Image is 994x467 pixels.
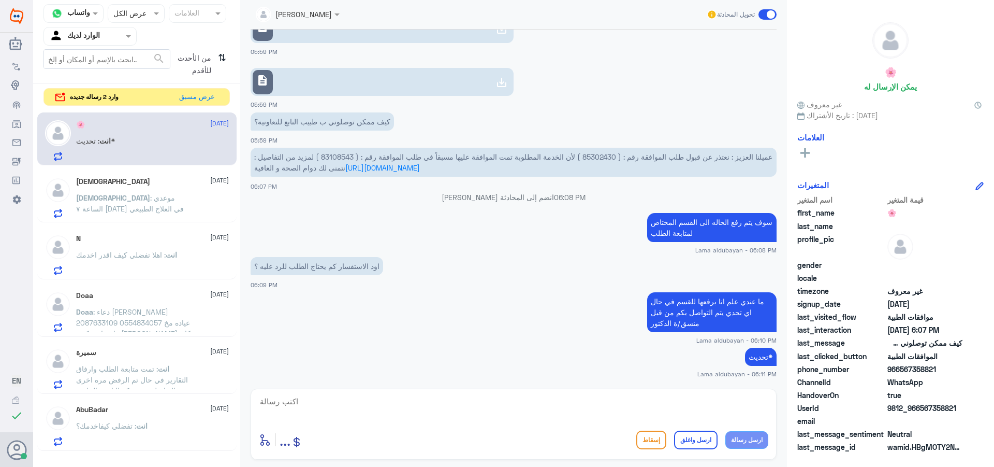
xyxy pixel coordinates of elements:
[10,409,23,422] i: check
[887,273,962,284] span: null
[76,136,115,145] span: : تحديث*
[210,176,229,185] span: [DATE]
[797,286,885,296] span: timezone
[887,207,962,218] span: 🌸
[554,193,586,202] span: 06:08 PM
[76,193,184,213] span: : موعدي الساعة ٧ [DATE] في العلاج الطبيعي
[696,336,777,345] span: Lama aldubayan - 06:10 PM
[174,89,219,106] button: عرض مسبق
[251,101,277,108] span: 05:59 PM
[45,177,71,203] img: defaultAdmin.png
[210,233,229,242] span: [DATE]
[887,286,962,296] span: غير معروف
[797,312,885,322] span: last_visited_flow
[45,405,71,431] img: defaultAdmin.png
[76,307,191,381] span: : دعاء [PERSON_NAME] 2087633109 0554834057 عياده مخ واعصاب دكتور [PERSON_NAME] كان عندي تحاليل وج...
[251,68,514,96] a: description
[647,292,777,332] p: 9/10/2025, 6:10 PM
[44,50,170,68] input: ابحث بالإسم أو المكان أو إلخ..
[887,364,962,375] span: 966567358821
[797,234,885,258] span: profile_pic
[887,234,913,260] img: defaultAdmin.png
[887,416,962,427] span: null
[70,92,119,102] span: وارد 2 رساله جديده
[887,442,962,452] span: wamid.HBgMOTY2NTY3MzU4ODIxFQIAEhgUM0E0RkE1MUI3OTdDMjA0QzU0RDIA
[76,291,93,300] h5: Doaa
[887,337,962,348] span: كيف ممكن توصلوني ب طبيب التابع للتعاونية؟
[251,257,383,275] p: 9/10/2025, 6:09 PM
[166,250,177,259] span: انت
[158,364,169,373] span: انت
[76,120,85,129] h5: 🌸
[210,290,229,299] span: [DATE]
[251,112,394,131] p: 9/10/2025, 5:59 PM
[887,403,962,414] span: 9812_966567358821
[887,260,962,271] span: null
[797,442,885,452] span: last_message_id
[45,348,71,374] img: defaultAdmin.png
[647,213,777,242] p: 9/10/2025, 6:08 PM
[280,430,290,449] span: ...
[76,364,192,406] span: : تمت متابعة الطلب وارفاق التقارير في حال تم الرفض مره اخرى يجب التواصل مع شركة التامين الخاصه بكم
[251,15,514,43] a: description
[887,324,962,335] span: 2025-10-09T15:07:46.7162557Z
[49,29,65,44] img: yourInbox.svg
[76,177,150,186] h5: Mohammed
[251,48,277,55] span: 05:59 PM
[745,348,777,366] p: 9/10/2025, 6:11 PM
[797,377,885,388] span: ChannelId
[45,234,71,260] img: defaultAdmin.png
[797,324,885,335] span: last_interaction
[864,82,917,91] h6: يمكن الإرسال له
[695,246,777,254] span: Lama aldubayan - 06:08 PM
[99,136,111,145] span: انت
[218,49,226,76] i: ⇅
[280,428,290,451] button: ...
[210,404,229,413] span: [DATE]
[251,183,277,190] span: 06:07 PM
[10,8,23,24] img: Widebot Logo
[7,440,26,460] button: الصورة الشخصية
[797,416,885,427] span: email
[797,337,885,348] span: last_message
[797,429,885,440] span: last_message_sentiment
[45,120,71,146] img: defaultAdmin.png
[251,137,277,144] span: 05:59 PM
[251,192,777,203] p: [PERSON_NAME] انضم إلى المحادثة
[76,234,81,243] h5: N
[873,23,908,58] img: defaultAdmin.png
[153,50,165,67] button: search
[76,421,136,430] span: : تفضلي كيفاخدمك؟
[170,49,214,79] span: من الأحدث للأقدم
[797,260,885,271] span: gender
[797,364,885,375] span: phone_number
[76,405,108,414] h5: AbuBadar
[76,307,93,316] span: Doaa
[887,351,962,362] span: الموافقات الطبية
[210,347,229,356] span: [DATE]
[153,52,165,65] span: search
[76,250,166,259] span: : اهلا تفضلي كيف اقدر اخدمك
[674,431,718,449] button: ارسل واغلق
[210,119,229,128] span: [DATE]
[887,312,962,322] span: موافقات الطبية
[887,390,962,401] span: true
[887,194,962,205] span: قيمة المتغير
[136,421,148,430] span: انت
[345,163,420,172] a: [URL][DOMAIN_NAME]
[797,299,885,309] span: signup_date
[12,375,21,386] button: EN
[697,370,777,378] span: Lama aldubayan - 06:11 PM
[797,273,885,284] span: locale
[797,110,984,121] span: تاريخ الأشتراك : [DATE]
[797,180,829,190] h6: المتغيرات
[254,152,772,172] span: عميلنا العزيز : نعتذر عن قبول طلب الموافقة رقم : ( 85302430 ) لأن الخدمة المطلوبة تمت الموافقة عل...
[885,66,897,78] h5: 🌸
[797,133,824,142] h6: العلامات
[256,74,269,87] span: description
[797,390,885,401] span: HandoverOn
[797,403,885,414] span: UserId
[887,299,962,309] span: 2025-10-09T14:58:16.777Z
[725,431,768,449] button: ارسل رسالة
[173,7,199,21] div: العلامات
